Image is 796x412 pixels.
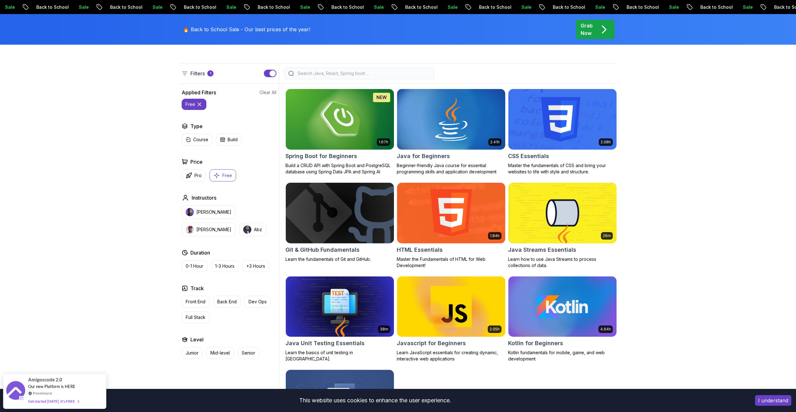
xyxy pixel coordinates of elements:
[547,4,589,10] p: Back to School
[397,276,506,362] a: Javascript for Beginners card2.05hJavascript for BeginnersLearn JavaScript essentials for creatin...
[508,89,617,150] img: CSS Essentials card
[755,395,791,406] button: Accept cookies
[397,183,505,243] img: HTML Essentials card
[397,246,443,254] h2: HTML Essentials
[228,137,238,143] p: Build
[380,327,388,332] p: 38m
[215,263,234,269] p: 1-3 Hours
[196,209,231,215] p: [PERSON_NAME]
[397,89,506,175] a: Java for Beginners card2.41hJava for BeginnersBeginner-friendly Java course for essential program...
[379,140,388,145] p: 1.67h
[285,246,360,254] h2: Git & GitHub Fundamentals
[397,152,450,161] h2: Java for Beginners
[104,4,146,10] p: Back to School
[259,89,276,96] button: Clear All
[473,4,515,10] p: Back to School
[508,152,549,161] h2: CSS Essentials
[251,4,294,10] p: Back to School
[508,182,617,269] a: Java Streams Essentials card26mJava Streams EssentialsLearn how to use Java Streams to process co...
[508,183,617,243] img: Java Streams Essentials card
[296,70,430,77] input: Search Java, React, Spring boot ...
[193,137,208,143] p: Course
[244,296,271,308] button: Dev Ops
[285,276,394,362] a: Java Unit Testing Essentials card38mJava Unit Testing EssentialsLearn the basics of unit testing ...
[220,4,240,10] p: Sale
[285,182,394,262] a: Git & GitHub Fundamentals cardGit & GitHub FundamentalsLearn the fundamentals of Git and GitHub.
[325,4,368,10] p: Back to School
[286,89,394,150] img: Spring Boot for Beginners card
[397,339,466,348] h2: Javascript for Beginners
[441,4,461,10] p: Sale
[508,339,563,348] h2: Kotlin for Beginners
[515,4,535,10] p: Sale
[508,350,617,362] p: Kotlin fundamentals for mobile, game, and web development
[397,182,506,269] a: HTML Essentials card1.84hHTML EssentialsMaster the Fundamentals of HTML for Web Development!
[182,311,209,323] button: Full Stack
[285,350,394,362] p: Learn the basics of unit testing in [GEOGRAPHIC_DATA].
[285,89,394,175] a: Spring Boot for Beginners card1.67hNEWSpring Boot for BeginnersBuild a CRUD API with Spring Boot ...
[294,4,314,10] p: Sale
[376,94,387,101] p: NEW
[508,276,617,362] a: Kotlin for Beginners card4.64hKotlin for BeginnersKotlin fundamentals for mobile, game, and web d...
[663,4,683,10] p: Sale
[182,296,209,308] button: Front End
[194,172,202,179] p: Pro
[190,249,210,256] h2: Duration
[186,299,205,305] p: Front End
[182,223,235,236] button: instructor img[PERSON_NAME]
[508,276,617,337] img: Kotlin for Beginners card
[737,4,757,10] p: Sale
[397,276,505,337] img: Javascript for Beginners card
[28,384,75,389] span: Our new Platform is HERE
[603,233,611,238] p: 26m
[508,256,617,269] p: Learn how to use Java Streams to process collections of data.
[190,70,205,77] p: Filters
[239,223,266,236] button: instructor imgAbz
[186,350,199,356] p: Junior
[182,89,216,96] h2: Applied Filters
[490,140,500,145] p: 2.41h
[694,4,737,10] p: Back to School
[249,299,267,305] p: Dev Ops
[73,4,93,10] p: Sale
[211,260,239,272] button: 1-3 Hours
[196,226,231,233] p: [PERSON_NAME]
[190,122,203,130] h2: Type
[186,263,203,269] p: 0-1 Hour
[5,394,746,407] div: This website uses cookies to enhance the user experience.
[182,99,206,110] button: free
[6,381,25,401] img: provesource social proof notification image
[33,390,52,396] a: ProveSource
[589,4,609,10] p: Sale
[190,336,204,343] h2: Level
[186,226,194,234] img: instructor img
[216,134,242,146] button: Build
[254,226,262,233] p: Abz
[399,4,441,10] p: Back to School
[397,89,505,150] img: Java for Beginners card
[285,162,394,175] p: Build a CRUD API with Spring Boot and PostgreSQL database using Spring Data JPA and Spring AI
[508,246,576,254] h2: Java Streams Essentials
[210,350,230,356] p: Mid-level
[186,314,205,320] p: Full Stack
[182,347,203,359] button: Junior
[213,296,241,308] button: Back End
[238,347,259,359] button: Senior
[620,4,663,10] p: Back to School
[30,4,73,10] p: Back to School
[285,152,357,161] h2: Spring Boot for Beginners
[242,350,255,356] p: Senior
[178,4,220,10] p: Back to School
[183,26,310,33] p: 🔥 Back to School Sale - Our best prices of the year!
[397,256,506,269] p: Master the Fundamentals of HTML for Web Development!
[190,285,204,292] h2: Track
[28,376,62,383] span: Amigoscode 2.0
[222,172,232,179] p: Free
[508,162,617,175] p: Master the fundamentals of CSS and bring your websites to life with style and structure.
[185,101,195,107] p: free
[210,71,211,76] p: 1
[209,169,236,181] button: Free
[28,398,79,405] div: Get started [DATE]. It's FREE
[285,256,394,262] p: Learn the fundamentals of Git and GitHub.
